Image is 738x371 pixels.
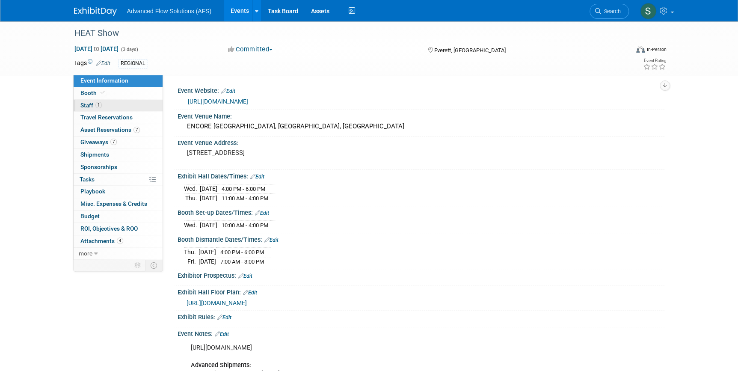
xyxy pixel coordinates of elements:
[220,249,264,255] span: 4:00 PM - 6:00 PM
[74,174,163,186] a: Tasks
[187,149,371,157] pre: [STREET_ADDRESS]
[80,151,109,158] span: Shipments
[74,248,163,260] a: more
[643,59,666,63] div: Event Rating
[80,188,105,195] span: Playbook
[178,233,664,244] div: Booth Dismantle Dates/Times:
[80,114,133,121] span: Travel Reservations
[117,237,123,244] span: 4
[434,47,506,53] span: Everett, [GEOGRAPHIC_DATA]
[74,7,117,16] img: ExhibitDay
[79,250,92,257] span: more
[178,137,664,147] div: Event Venue Address:
[646,46,666,53] div: In-Person
[74,198,163,210] a: Misc. Expenses & Credits
[184,248,199,257] td: Thu.
[74,235,163,247] a: Attachments4
[215,331,229,337] a: Edit
[221,88,235,94] a: Edit
[74,161,163,173] a: Sponsorships
[95,102,102,108] span: 1
[74,149,163,161] a: Shipments
[222,195,268,202] span: 11:00 AM - 4:00 PM
[80,139,117,145] span: Giveaways
[74,211,163,223] a: Budget
[200,221,217,230] td: [DATE]
[74,223,163,235] a: ROI, Objectives & ROO
[188,98,248,105] a: [URL][DOMAIN_NAME]
[178,311,664,322] div: Exhibit Rules:
[80,176,95,183] span: Tasks
[80,225,138,232] span: ROI, Objectives & ROO
[178,206,664,217] div: Booth Set-up Dates/Times:
[130,260,145,271] td: Personalize Event Tab Strip
[92,45,101,52] span: to
[178,269,664,280] div: Exhibitor Prospectus:
[178,286,664,297] div: Exhibit Hall Floor Plan:
[80,77,128,84] span: Event Information
[80,213,100,220] span: Budget
[178,84,664,95] div: Event Website:
[250,174,264,180] a: Edit
[178,170,664,181] div: Exhibit Hall Dates/Times:
[187,300,247,306] a: [URL][DOMAIN_NAME]
[184,221,200,230] td: Wed.
[200,184,217,194] td: [DATE]
[74,112,163,124] a: Travel Reservations
[578,45,667,57] div: Event Format
[178,110,664,121] div: Event Venue Name:
[74,75,163,87] a: Event Information
[74,59,110,68] td: Tags
[590,4,629,19] a: Search
[74,186,163,198] a: Playbook
[74,100,163,112] a: Staff1
[80,200,147,207] span: Misc. Expenses & Credits
[80,89,107,96] span: Booth
[127,8,212,15] span: Advanced Flow Solutions (AFS)
[184,120,658,133] div: ENCORE [GEOGRAPHIC_DATA], [GEOGRAPHIC_DATA], [GEOGRAPHIC_DATA]
[110,139,117,145] span: 7
[101,90,105,95] i: Booth reservation complete
[74,124,163,136] a: Asset Reservations7
[80,237,123,244] span: Attachments
[184,194,200,203] td: Thu.
[255,210,269,216] a: Edit
[74,87,163,99] a: Booth
[118,59,148,68] div: REGIONAL
[96,60,110,66] a: Edit
[74,137,163,148] a: Giveaways7
[199,248,216,257] td: [DATE]
[178,327,664,338] div: Event Notes:
[74,45,119,53] span: [DATE] [DATE]
[80,163,117,170] span: Sponsorships
[80,102,102,109] span: Staff
[601,8,621,15] span: Search
[133,127,140,133] span: 7
[191,362,251,369] b: Advanced Shipments:
[640,3,656,19] img: Steve McAnally
[222,186,265,192] span: 4:00 PM - 6:00 PM
[217,315,231,321] a: Edit
[238,273,252,279] a: Edit
[222,222,268,229] span: 10:00 AM - 4:00 PM
[200,194,217,203] td: [DATE]
[264,237,279,243] a: Edit
[243,290,257,296] a: Edit
[120,47,138,52] span: (3 days)
[636,46,645,53] img: Format-Inperson.png
[80,126,140,133] span: Asset Reservations
[220,258,264,265] span: 7:00 AM - 3:00 PM
[184,184,200,194] td: Wed.
[71,26,616,41] div: HEAT Show
[184,257,199,266] td: Fri.
[225,45,276,54] button: Committed
[145,260,163,271] td: Toggle Event Tabs
[199,257,216,266] td: [DATE]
